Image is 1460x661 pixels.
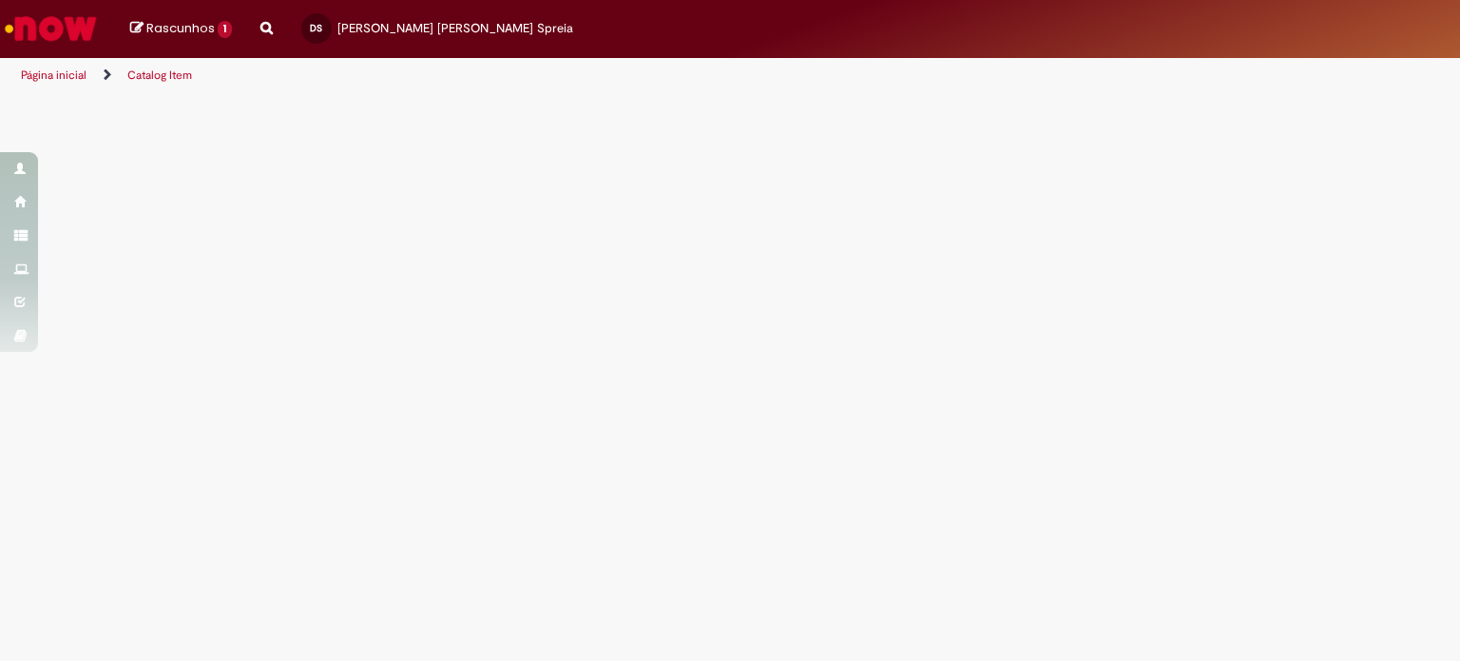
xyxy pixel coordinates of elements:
[218,21,232,38] span: 1
[127,68,192,83] a: Catalog Item
[14,58,959,93] ul: Trilhas de página
[2,10,100,48] img: ServiceNow
[310,22,322,34] span: DS
[21,68,86,83] a: Página inicial
[146,19,215,37] span: Rascunhos
[130,20,232,38] a: Rascunhos
[337,20,573,36] span: [PERSON_NAME] [PERSON_NAME] Spreia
